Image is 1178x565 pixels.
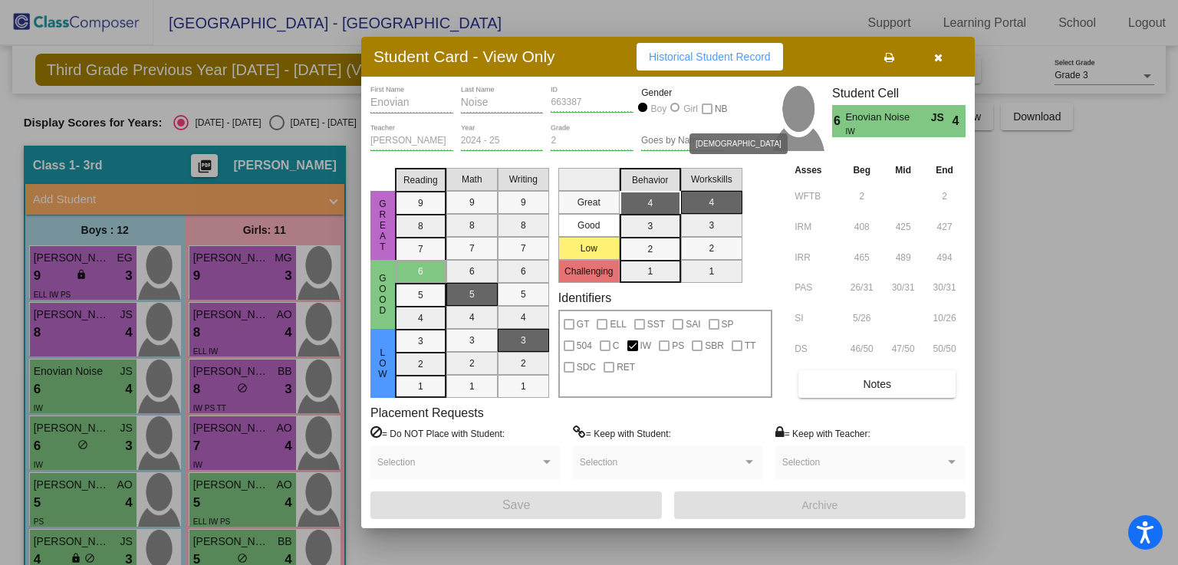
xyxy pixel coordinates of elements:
label: Placement Requests [370,406,484,420]
th: End [923,162,966,179]
th: Beg [841,162,883,179]
span: Save [502,498,530,511]
span: JS [931,110,953,126]
h3: Student Cell [832,86,966,100]
span: Historical Student Record [649,51,771,63]
span: SP [722,315,734,333]
span: Enovian Noise [845,110,930,126]
button: Save [370,491,662,519]
span: Great [376,199,390,252]
div: Boy [650,102,667,116]
input: goes by name [641,136,724,146]
label: = Do NOT Place with Student: [370,425,505,441]
div: Girl [683,102,698,116]
input: Enter ID [551,97,633,108]
span: Archive [802,499,838,511]
span: RET [617,358,635,376]
span: SDC [577,358,596,376]
label: = Keep with Student: [573,425,671,441]
span: IW [845,126,920,137]
label: Identifiers [558,291,611,305]
span: Notes [863,378,891,390]
th: Asses [791,162,841,179]
input: assessment [795,337,837,360]
span: 6 [832,112,845,130]
input: year [461,136,544,146]
span: IW [640,337,652,355]
span: SBR [705,337,724,355]
mat-label: Gender [641,86,724,100]
button: Notes [798,370,956,398]
span: C [613,337,620,355]
span: TT [745,337,756,355]
label: = Keep with Teacher: [775,425,870,441]
span: Low [376,347,390,379]
span: SAI [686,315,700,333]
span: NB [715,100,728,118]
input: assessment [795,276,837,299]
input: assessment [795,215,837,238]
span: GT [577,315,590,333]
span: Good [376,273,390,316]
button: Archive [674,491,966,519]
span: ELL [610,315,626,333]
input: assessment [795,307,837,330]
input: assessment [795,246,837,269]
h3: Student Card - View Only [373,47,555,66]
span: 4 [953,112,966,130]
span: PS [672,337,684,355]
input: grade [551,136,633,146]
input: teacher [370,136,453,146]
span: SST [647,315,665,333]
button: Historical Student Record [637,43,783,71]
th: Mid [883,162,923,179]
span: 504 [577,337,592,355]
input: assessment [795,185,837,208]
